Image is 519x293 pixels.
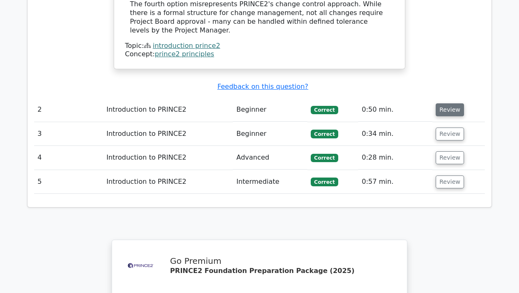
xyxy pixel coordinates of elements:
td: 5 [34,170,103,194]
div: Topic: [125,42,394,50]
a: introduction prince2 [153,42,220,50]
td: 0:28 min. [358,146,432,170]
span: Correct [311,178,338,186]
button: Review [436,128,464,140]
td: Introduction to PRINCE2 [103,98,233,122]
td: 2 [34,98,103,122]
td: Intermediate [233,170,307,194]
span: Correct [311,154,338,162]
td: 0:57 min. [358,170,432,194]
span: Correct [311,106,338,114]
button: Review [436,103,464,116]
button: Review [436,175,464,188]
td: Introduction to PRINCE2 [103,122,233,146]
td: Beginner [233,98,307,122]
td: 0:34 min. [358,122,432,146]
a: prince2 principles [155,50,215,58]
button: Review [436,151,464,164]
td: 0:50 min. [358,98,432,122]
div: Concept: [125,50,394,59]
td: Introduction to PRINCE2 [103,170,233,194]
span: Correct [311,130,338,138]
td: Beginner [233,122,307,146]
td: Introduction to PRINCE2 [103,146,233,170]
td: 3 [34,122,103,146]
a: Feedback on this question? [217,83,308,90]
td: 4 [34,146,103,170]
td: Advanced [233,146,307,170]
